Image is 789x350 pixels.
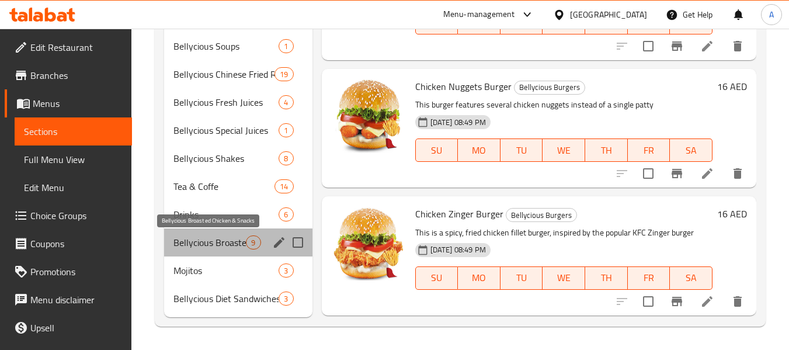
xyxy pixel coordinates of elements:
[5,314,132,342] a: Upsell
[164,200,312,228] div: Drinks6
[279,41,293,52] span: 1
[463,142,496,159] span: MO
[279,123,293,137] div: items
[463,269,496,286] span: MO
[426,244,491,255] span: [DATE] 08:49 PM
[590,269,623,286] span: TH
[30,237,123,251] span: Coupons
[675,269,708,286] span: SA
[164,144,312,172] div: Bellycious Shakes8
[30,40,123,54] span: Edit Restaurant
[420,15,454,32] span: SU
[279,207,293,221] div: items
[717,206,747,222] h6: 16 AED
[415,78,512,95] span: Chicken Nuggets Burger
[173,151,279,165] span: Bellycious Shakes
[173,95,279,109] span: Bellycious Fresh Juices
[505,15,538,32] span: TU
[279,151,293,165] div: items
[173,39,279,53] span: Bellycious Soups
[505,269,538,286] span: TU
[628,266,670,290] button: FR
[173,179,274,193] span: Tea & Coffe
[515,81,585,94] span: Bellycious Burgers
[570,8,647,21] div: [GEOGRAPHIC_DATA]
[33,96,123,110] span: Menus
[724,287,752,316] button: delete
[173,123,279,137] span: Bellycious Special Juices
[30,265,123,279] span: Promotions
[670,138,712,162] button: SA
[24,124,123,138] span: Sections
[279,125,293,136] span: 1
[164,228,312,257] div: Bellycious Broasted Chicken & Snacks9edit
[700,294,714,309] a: Edit menu item
[279,39,293,53] div: items
[173,67,274,81] span: Bellycious Chinese Fried Rice & Noodles
[173,292,279,306] span: Bellycious Diet Sandwiches In Brown Bread
[700,39,714,53] a: Edit menu item
[15,145,132,174] a: Full Menu View
[279,209,293,220] span: 6
[30,68,123,82] span: Branches
[636,34,661,58] span: Select to update
[590,142,623,159] span: TH
[590,15,623,32] span: TH
[164,285,312,313] div: Bellycious Diet Sandwiches In Brown Bread3
[514,81,585,95] div: Bellycious Burgers
[331,206,406,280] img: Chicken Zinger Burger
[547,15,581,32] span: WE
[5,258,132,286] a: Promotions
[270,234,288,251] button: edit
[543,138,585,162] button: WE
[506,208,577,222] div: Bellycious Burgers
[279,153,293,164] span: 8
[636,289,661,314] span: Select to update
[663,160,691,188] button: Branch-specific-item
[632,15,666,32] span: FR
[670,266,712,290] button: SA
[663,32,691,60] button: Branch-specific-item
[463,15,496,32] span: MO
[675,142,708,159] span: SA
[275,181,293,192] span: 14
[420,142,454,159] span: SU
[275,69,293,80] span: 19
[420,269,454,286] span: SU
[543,266,585,290] button: WE
[164,116,312,144] div: Bellycious Special Juices1
[5,202,132,230] a: Choice Groups
[415,226,712,240] p: This is a spicy, fried chicken fillet burger, inspired by the popular KFC Zinger burger
[717,78,747,95] h6: 16 AED
[279,95,293,109] div: items
[24,181,123,195] span: Edit Menu
[724,32,752,60] button: delete
[500,266,543,290] button: TU
[415,98,712,112] p: This burger features several chicken nuggets instead of a single patty
[279,97,293,108] span: 4
[164,32,312,60] div: Bellycious Soups1
[173,235,246,249] span: Bellycious Broasted Chicken & Snacks
[246,237,260,248] span: 9
[30,321,123,335] span: Upsell
[274,67,293,81] div: items
[30,293,123,307] span: Menu disclaimer
[500,138,543,162] button: TU
[426,117,491,128] span: [DATE] 08:49 PM
[279,264,293,278] div: items
[505,142,538,159] span: TU
[663,287,691,316] button: Branch-specific-item
[331,78,406,153] img: Chicken Nuggets Burger
[173,264,279,278] span: Mojitos
[458,138,500,162] button: MO
[5,230,132,258] a: Coupons
[5,89,132,117] a: Menus
[173,207,279,221] span: Drinks
[415,138,458,162] button: SU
